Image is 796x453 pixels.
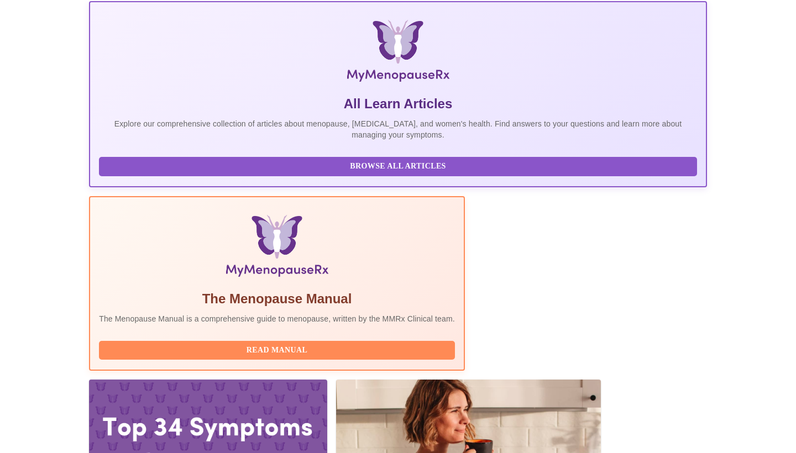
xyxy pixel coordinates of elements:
[99,95,697,113] h5: All Learn Articles
[99,157,697,176] button: Browse All Articles
[99,118,697,140] p: Explore our comprehensive collection of articles about menopause, [MEDICAL_DATA], and women's hea...
[155,215,398,281] img: Menopause Manual
[99,345,458,354] a: Read Manual
[99,290,455,308] h5: The Menopause Manual
[110,344,444,357] span: Read Manual
[99,313,455,324] p: The Menopause Manual is a comprehensive guide to menopause, written by the MMRx Clinical team.
[99,161,700,170] a: Browse All Articles
[99,341,455,360] button: Read Manual
[110,160,686,173] span: Browse All Articles
[192,20,604,86] img: MyMenopauseRx Logo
